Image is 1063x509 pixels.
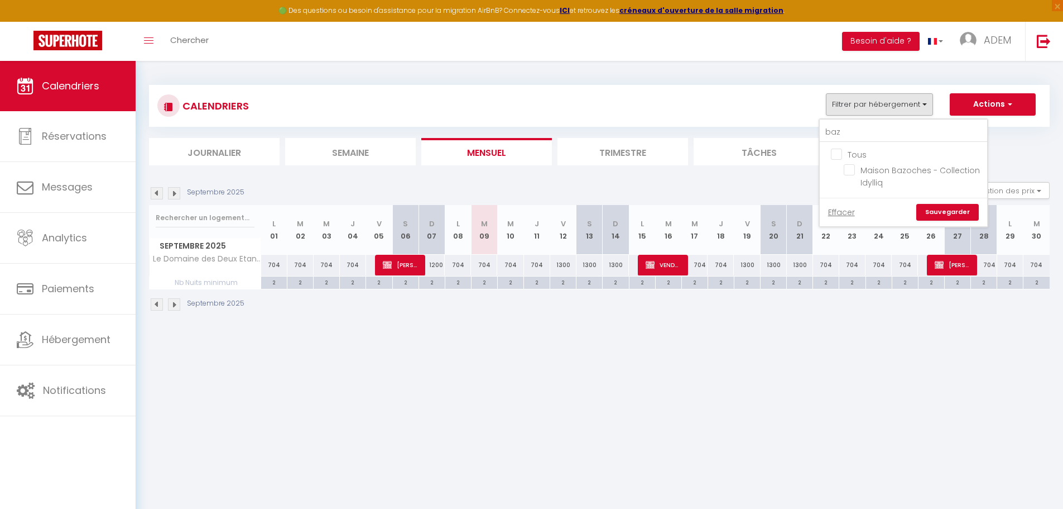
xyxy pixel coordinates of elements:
[813,205,839,255] th: 22
[471,205,497,255] th: 09
[970,205,997,255] th: 28
[150,238,261,254] span: Septembre 2025
[787,205,813,255] th: 21
[366,277,392,287] div: 2
[419,277,445,287] div: 2
[272,218,276,229] abbr: L
[287,205,314,255] th: 02
[366,205,392,255] th: 05
[1023,277,1050,287] div: 2
[819,118,988,227] div: Filtrer par hébergement
[655,205,681,255] th: 16
[944,205,970,255] th: 27
[497,205,523,255] th: 10
[162,22,217,61] a: Chercher
[481,218,488,229] abbr: M
[170,34,209,46] span: Chercher
[261,205,287,255] th: 01
[708,277,734,287] div: 2
[771,218,776,229] abbr: S
[377,218,382,229] abbr: V
[903,218,907,229] abbr: J
[297,218,304,229] abbr: M
[960,32,977,49] img: ...
[971,277,997,287] div: 2
[151,255,263,263] span: Le Domaine des Deux Etangs - Collection Idylliq
[787,277,812,287] div: 2
[603,277,628,287] div: 2
[603,205,629,255] th: 14
[187,187,244,198] p: Septembre 2025
[471,255,497,275] div: 704
[708,205,734,255] th: 18
[708,255,734,275] div: 704
[955,218,960,229] abbr: S
[550,277,576,287] div: 2
[839,277,865,287] div: 2
[421,138,552,165] li: Mensuel
[1023,205,1050,255] th: 30
[761,255,787,275] div: 1300
[641,218,644,229] abbr: L
[839,205,865,255] th: 23
[287,277,313,287] div: 2
[392,205,419,255] th: 06
[456,218,460,229] abbr: L
[587,218,592,229] abbr: S
[629,277,655,287] div: 2
[33,31,102,50] img: Super Booking
[734,255,760,275] div: 1300
[997,205,1023,255] th: 29
[429,218,435,229] abbr: D
[950,93,1036,116] button: Actions
[842,32,920,51] button: Besoin d'aide ?
[613,218,618,229] abbr: D
[984,33,1011,47] span: ADEM
[403,218,408,229] abbr: S
[813,255,839,275] div: 704
[287,255,314,275] div: 704
[694,138,824,165] li: Tâches
[524,277,550,287] div: 2
[619,6,783,15] a: créneaux d'ouverture de la salle migration
[550,205,576,255] th: 12
[935,254,970,275] span: [PERSON_NAME]
[681,255,708,275] div: 704
[340,205,366,255] th: 04
[340,277,365,287] div: 2
[187,298,244,309] p: Septembre 2025
[828,206,855,218] a: Effacer
[745,218,750,229] abbr: V
[150,277,261,289] span: Nb Nuits minimum
[524,205,550,255] th: 11
[42,332,110,346] span: Hébergement
[997,255,1023,275] div: 704
[734,205,760,255] th: 19
[323,218,330,229] abbr: M
[314,277,339,287] div: 2
[813,277,839,287] div: 2
[42,129,107,143] span: Réservations
[876,218,882,229] abbr: M
[691,218,698,229] abbr: M
[981,218,987,229] abbr: D
[149,138,280,165] li: Journalier
[918,205,944,255] th: 26
[892,205,918,255] th: 25
[1033,218,1040,229] abbr: M
[820,122,987,142] input: Rechercher un logement...
[951,22,1025,61] a: ... ADEM
[42,231,87,245] span: Analytics
[445,255,471,275] div: 704
[560,6,570,15] a: ICI
[970,255,997,275] div: 704
[997,277,1023,287] div: 2
[839,255,865,275] div: 704
[524,255,550,275] div: 704
[445,277,471,287] div: 2
[42,180,93,194] span: Messages
[498,277,523,287] div: 2
[314,255,340,275] div: 704
[576,205,603,255] th: 13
